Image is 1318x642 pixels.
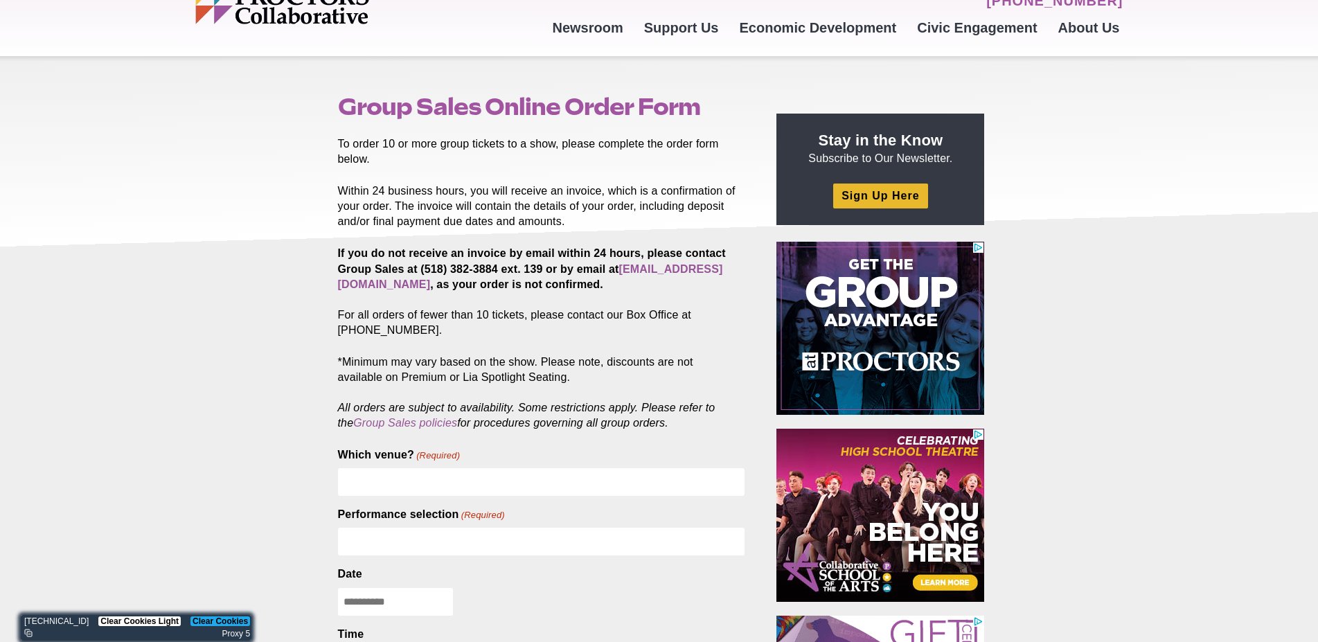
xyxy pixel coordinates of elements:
[338,355,745,431] p: *Minimum may vary based on the show. Please note, discounts are not available on Premium or Lia S...
[542,9,633,46] a: Newsroom
[338,567,362,582] label: Date
[338,247,726,289] strong: If you do not receive an invoice by email within 24 hours, please contact Group Sales at (518) 38...
[338,507,505,522] label: Performance selection
[353,417,457,429] a: Group Sales policies
[833,184,927,208] a: Sign Up Here
[776,242,984,415] iframe: Advertisement
[1048,9,1130,46] a: About Us
[338,93,745,120] h1: Group Sales Online Order Form
[338,246,745,337] p: For all orders of fewer than 10 tickets, please contact our Box Office at [PHONE_NUMBER].
[338,402,715,429] em: All orders are subject to availability. Some restrictions apply. Please refer to the for procedur...
[793,130,968,166] p: Subscribe to Our Newsletter.
[819,132,943,149] strong: Stay in the Know
[460,509,505,521] span: (Required)
[338,184,745,229] p: Within 24 business hours, you will receive an invoice, which is a confirmation of your order. The...
[338,263,723,290] a: [EMAIL_ADDRESS][DOMAIN_NAME]
[907,9,1047,46] a: Civic Engagement
[634,9,729,46] a: Support Us
[729,9,907,46] a: Economic Development
[776,429,984,602] iframe: Advertisement
[338,627,364,642] legend: Time
[416,449,461,462] span: (Required)
[338,447,461,463] label: Which venue?
[338,136,745,167] p: To order 10 or more group tickets to a show, please complete the order form below.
